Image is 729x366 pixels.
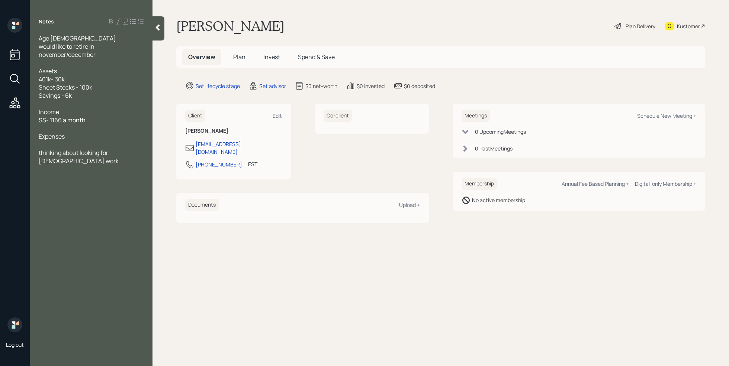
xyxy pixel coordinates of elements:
span: thinking about looking for [DEMOGRAPHIC_DATA] work [39,149,119,165]
div: [PHONE_NUMBER] [196,161,242,168]
div: $0 net-worth [305,82,337,90]
h6: Membership [462,178,497,190]
div: Kustomer [677,22,700,30]
div: 0 Past Meeting s [475,145,513,152]
div: Digital-only Membership + [635,180,696,187]
div: 0 Upcoming Meeting s [475,128,526,136]
span: Expenses [39,132,65,140]
span: Savings - 6k [39,91,72,100]
span: Sheet Stocks - 100k [39,83,92,91]
div: $0 invested [357,82,385,90]
span: Income [39,108,59,116]
h6: [PERSON_NAME] [185,128,282,134]
div: Edit [273,112,282,119]
span: Plan [233,53,245,61]
div: Plan Delivery [626,22,655,30]
span: Overview [188,53,215,61]
span: SS- 1166 a month [39,116,86,124]
h6: Client [185,110,205,122]
h1: [PERSON_NAME] [176,18,285,34]
span: Assets [39,67,57,75]
div: Schedule New Meeting + [637,112,696,119]
div: No active membership [472,196,525,204]
div: Upload + [399,201,420,208]
h6: Meetings [462,110,490,122]
h6: Documents [185,199,219,211]
span: Age [DEMOGRAPHIC_DATA] [39,34,116,42]
span: Spend & Save [298,53,335,61]
h6: Co-client [324,110,352,122]
div: Annual Fee Based Planning + [562,180,629,187]
div: EST [248,160,257,168]
span: Invest [263,53,280,61]
img: retirable_logo.png [7,317,22,332]
div: $0 deposited [404,82,435,90]
div: Log out [6,341,24,348]
span: 401k- 30k [39,75,65,83]
div: Set advisor [259,82,286,90]
span: would like to retire in november/december [39,42,96,59]
div: [EMAIL_ADDRESS][DOMAIN_NAME] [196,140,282,156]
label: Notes [39,18,54,25]
div: Set lifecycle stage [196,82,240,90]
